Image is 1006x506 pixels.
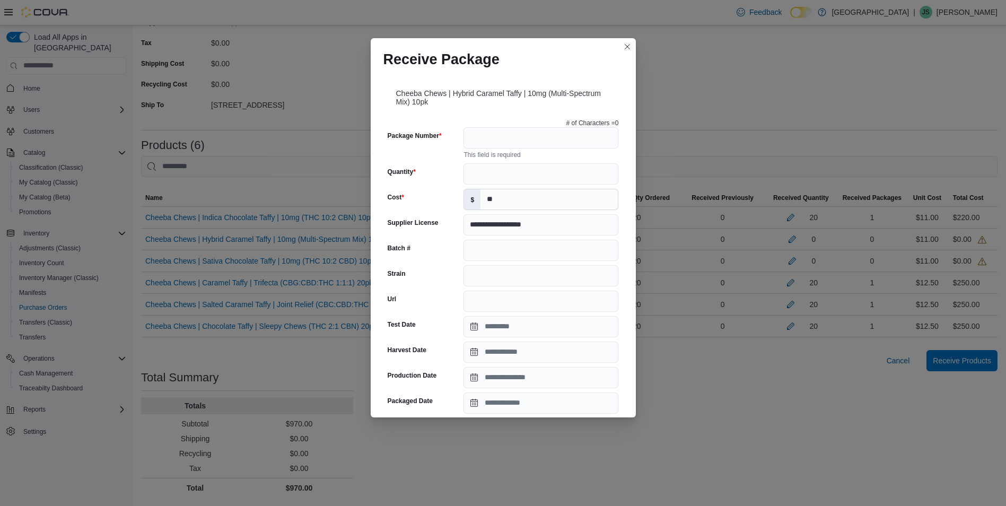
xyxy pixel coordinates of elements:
div: This field is required [463,149,618,159]
label: Strain [388,269,406,278]
label: Test Date [388,320,416,329]
p: # of Characters = 0 [566,119,619,127]
button: Closes this modal window [621,40,634,53]
label: $ [464,189,480,210]
label: Cost [388,193,404,202]
label: Harvest Date [388,346,426,354]
input: Press the down key to open a popover containing a calendar. [463,342,618,363]
label: Quantity [388,168,416,176]
label: Packaged Date [388,397,433,405]
label: Supplier License [388,219,439,227]
label: Batch # [388,244,410,252]
input: Press the down key to open a popover containing a calendar. [463,367,618,388]
div: Cheeba Chews | Hybrid Caramel Taffy | 10mg (Multi-Spectrum Mix) 10pk [383,76,623,115]
label: Package Number [388,132,442,140]
h1: Receive Package [383,51,500,68]
input: Press the down key to open a popover containing a calendar. [463,392,618,414]
label: Url [388,295,397,303]
input: Press the down key to open a popover containing a calendar. [463,316,618,337]
label: Production Date [388,371,437,380]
